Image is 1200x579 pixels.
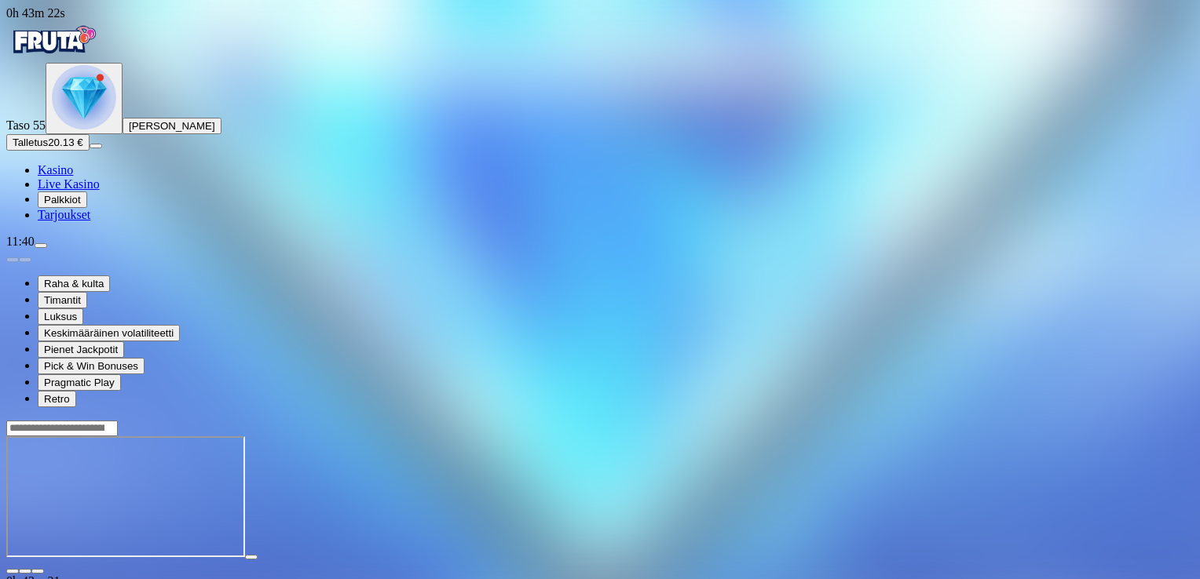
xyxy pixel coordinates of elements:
img: Fruta [6,20,101,60]
button: prev slide [6,257,19,262]
button: level unlocked [46,63,123,134]
button: Luksus [38,308,83,325]
button: reward iconPalkkiot [38,191,87,208]
iframe: Diamond Strike [6,436,245,557]
button: play icon [245,555,258,559]
span: Pienet Jackpotit [44,344,118,355]
span: Palkkiot [44,194,81,206]
button: Keskimääräinen volatiliteetti [38,325,180,341]
button: [PERSON_NAME] [123,118,221,134]
a: diamond iconKasino [38,163,73,177]
span: Timantit [44,294,81,306]
button: Pick & Win Bonuses [38,358,145,374]
button: Talletusplus icon20.13 € [6,134,90,151]
span: Tarjoukset [38,208,90,221]
span: Live Kasino [38,177,100,191]
button: chevron-down icon [19,569,31,574]
span: Keskimääräinen volatiliteetti [44,327,174,339]
span: Kasino [38,163,73,177]
span: 20.13 € [48,137,82,148]
span: 11:40 [6,235,35,248]
button: Timantit [38,292,87,308]
img: level unlocked [52,65,116,129]
a: gift-inverted iconTarjoukset [38,208,90,221]
button: next slide [19,257,31,262]
span: Talletus [13,137,48,148]
span: Taso 55 [6,118,46,132]
input: Search [6,421,118,436]
button: close icon [6,569,19,574]
a: poker-chip iconLive Kasino [38,177,100,191]
span: [PERSON_NAME] [129,120,215,132]
button: Raha & kulta [38,275,110,292]
button: fullscreen icon [31,569,44,574]
button: Pragmatic Play [38,374,121,391]
span: Retro [44,393,70,405]
button: menu [90,144,102,148]
button: Pienet Jackpotit [38,341,124,358]
span: Pick & Win Bonuses [44,360,138,372]
button: Retro [38,391,76,407]
a: Fruta [6,49,101,62]
button: menu [35,243,47,248]
span: user session time [6,6,65,20]
span: Luksus [44,311,77,322]
span: Pragmatic Play [44,377,115,388]
span: Raha & kulta [44,278,104,289]
nav: Primary [6,20,1194,222]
